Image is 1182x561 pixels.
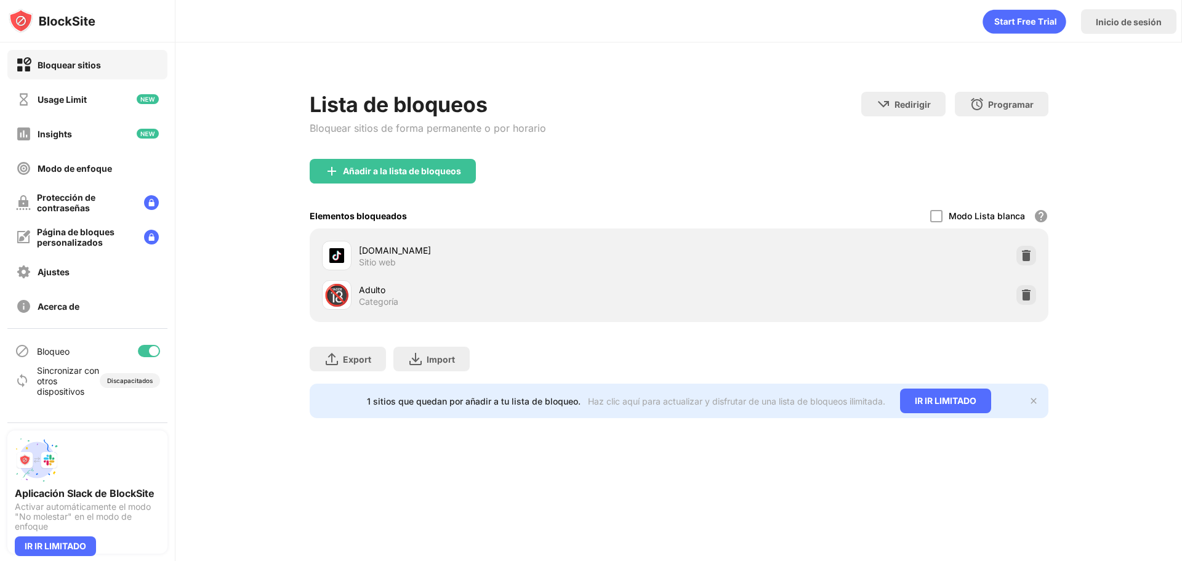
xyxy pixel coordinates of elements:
img: block-on.svg [16,57,31,73]
img: blocking-icon.svg [15,344,30,358]
div: Acerca de [38,301,79,312]
img: favicons [329,248,344,263]
div: Protección de contraseñas [37,192,134,213]
div: animation [983,9,1066,34]
div: Sincronizar con otros dispositivos [37,365,100,397]
img: settings-off.svg [16,264,31,280]
img: x-button.svg [1029,396,1039,406]
div: Activar automáticamente el modo "No molestar" en el modo de enfoque [15,502,160,531]
img: new-icon.svg [137,129,159,139]
div: IR IR LIMITADO [15,536,96,556]
img: sync-icon.svg [15,373,30,388]
img: customize-block-page-off.svg [16,230,31,244]
div: IR IR LIMITADO [900,389,991,413]
img: lock-menu.svg [144,230,159,244]
div: Elementos bloqueados [310,211,407,221]
div: Insights [38,129,72,139]
img: time-usage-off.svg [16,92,31,107]
div: Categoría [359,296,398,307]
div: Añadir a la lista de bloqueos [343,166,461,176]
div: Modo Lista blanca [949,211,1025,221]
img: logo-blocksite.svg [9,9,95,33]
div: [DOMAIN_NAME] [359,244,679,257]
div: 1 sitios que quedan por añadir a tu lista de bloqueo. [367,396,581,406]
img: about-off.svg [16,299,31,314]
div: Lista de bloqueos [310,92,546,117]
div: Página de bloques personalizados [37,227,134,248]
div: Aplicación Slack de BlockSite [15,487,160,499]
div: Export [343,354,371,365]
img: password-protection-off.svg [16,195,31,210]
img: insights-off.svg [16,126,31,142]
div: Ajustes [38,267,70,277]
img: lock-menu.svg [144,195,159,210]
img: new-icon.svg [137,94,159,104]
div: Adulto [359,283,679,296]
div: Modo de enfoque [38,163,112,174]
div: Bloquear sitios [38,60,101,70]
div: Bloquear sitios de forma permanente o por horario [310,122,546,134]
div: Usage Limit [38,94,87,105]
div: Haz clic aquí para actualizar y disfrutar de una lista de bloqueos ilimitada. [588,396,885,406]
img: focus-off.svg [16,161,31,176]
div: 🔞 [324,283,350,308]
div: Discapacitados [107,377,153,384]
div: Programar [988,99,1034,110]
div: Sitio web [359,257,396,268]
div: Redirigir [895,99,931,110]
div: Inicio de sesión [1096,17,1162,27]
div: Bloqueo [37,346,70,357]
div: Import [427,354,455,365]
img: push-slack.svg [15,438,59,482]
